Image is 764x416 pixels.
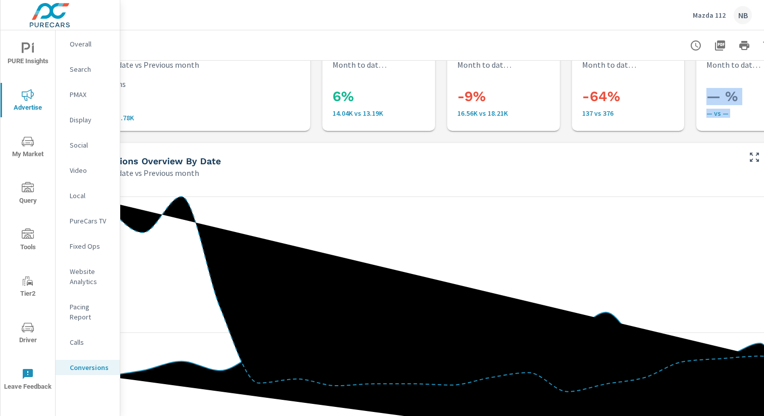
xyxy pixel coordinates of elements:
[4,182,52,207] span: Query
[1,30,55,402] div: nav menu
[4,228,52,253] span: Tools
[56,87,120,102] div: PMAX
[4,42,52,67] span: PURE Insights
[83,114,300,122] p: 30,742 vs 31,775
[83,79,300,88] p: Conversions
[56,360,120,375] div: Conversions
[56,299,120,325] div: Pacing Report
[4,89,52,114] span: Advertise
[710,35,730,56] button: "Export Report to PDF"
[56,137,120,153] div: Social
[70,266,112,287] p: Website Analytics
[56,112,120,127] div: Display
[457,109,591,117] p: 16,564 vs 18,206
[4,275,52,300] span: Tier2
[70,140,112,150] p: Social
[332,88,466,105] h3: 6%
[70,115,112,125] p: Display
[457,59,513,71] p: Month to date vs Previous month
[83,156,221,166] h5: Conversions Overview By Date
[70,216,112,226] p: PureCars TV
[56,163,120,178] div: Video
[70,337,112,347] p: Calls
[56,264,120,289] div: Website Analytics
[582,88,715,105] h3: -64%
[70,64,112,74] p: Search
[70,302,112,322] p: Pacing Report
[332,59,389,71] p: Month to date vs Previous month
[56,335,120,350] div: Calls
[56,62,120,77] div: Search
[70,362,112,373] p: Conversions
[83,59,199,71] p: Month to date vs Previous month
[706,59,762,71] p: Month to date vs Previous month
[582,59,638,71] p: Month to date vs Previous month
[734,6,752,24] div: NB
[70,191,112,201] p: Local
[734,35,754,56] button: Print Report
[693,11,726,20] p: Mazda 112
[4,321,52,346] span: Driver
[70,241,112,251] p: Fixed Ops
[70,39,112,49] p: Overall
[83,167,199,179] p: Month to date vs Previous month
[83,93,300,110] h3: -3%
[332,109,466,117] p: 14,041 vs 13,193
[457,88,591,105] h3: -9%
[56,239,120,254] div: Fixed Ops
[56,213,120,228] div: PureCars TV
[582,109,715,117] p: 137 vs 376
[56,36,120,52] div: Overall
[4,135,52,160] span: My Market
[70,89,112,100] p: PMAX
[56,188,120,203] div: Local
[70,165,112,175] p: Video
[4,368,52,393] span: Leave Feedback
